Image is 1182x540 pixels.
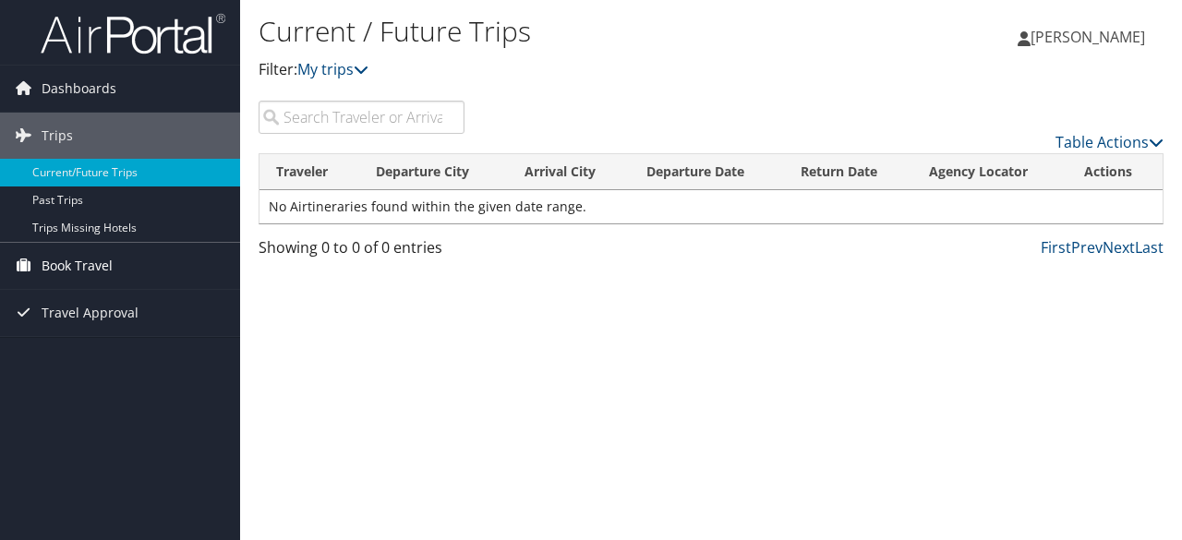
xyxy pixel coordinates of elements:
[1135,237,1164,258] a: Last
[784,154,913,190] th: Return Date: activate to sort column ascending
[1031,27,1145,47] span: [PERSON_NAME]
[259,101,464,134] input: Search Traveler or Arrival City
[297,59,368,79] a: My trips
[1067,154,1163,190] th: Actions
[41,12,225,55] img: airportal-logo.png
[42,66,116,112] span: Dashboards
[42,290,139,336] span: Travel Approval
[259,12,862,51] h1: Current / Future Trips
[259,190,1163,223] td: No Airtineraries found within the given date range.
[912,154,1067,190] th: Agency Locator: activate to sort column ascending
[359,154,508,190] th: Departure City: activate to sort column ascending
[259,236,464,268] div: Showing 0 to 0 of 0 entries
[508,154,631,190] th: Arrival City: activate to sort column ascending
[259,154,359,190] th: Traveler: activate to sort column ascending
[1041,237,1071,258] a: First
[1018,9,1164,65] a: [PERSON_NAME]
[1103,237,1135,258] a: Next
[1055,132,1164,152] a: Table Actions
[42,113,73,159] span: Trips
[42,243,113,289] span: Book Travel
[1071,237,1103,258] a: Prev
[630,154,784,190] th: Departure Date: activate to sort column descending
[259,58,862,82] p: Filter:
